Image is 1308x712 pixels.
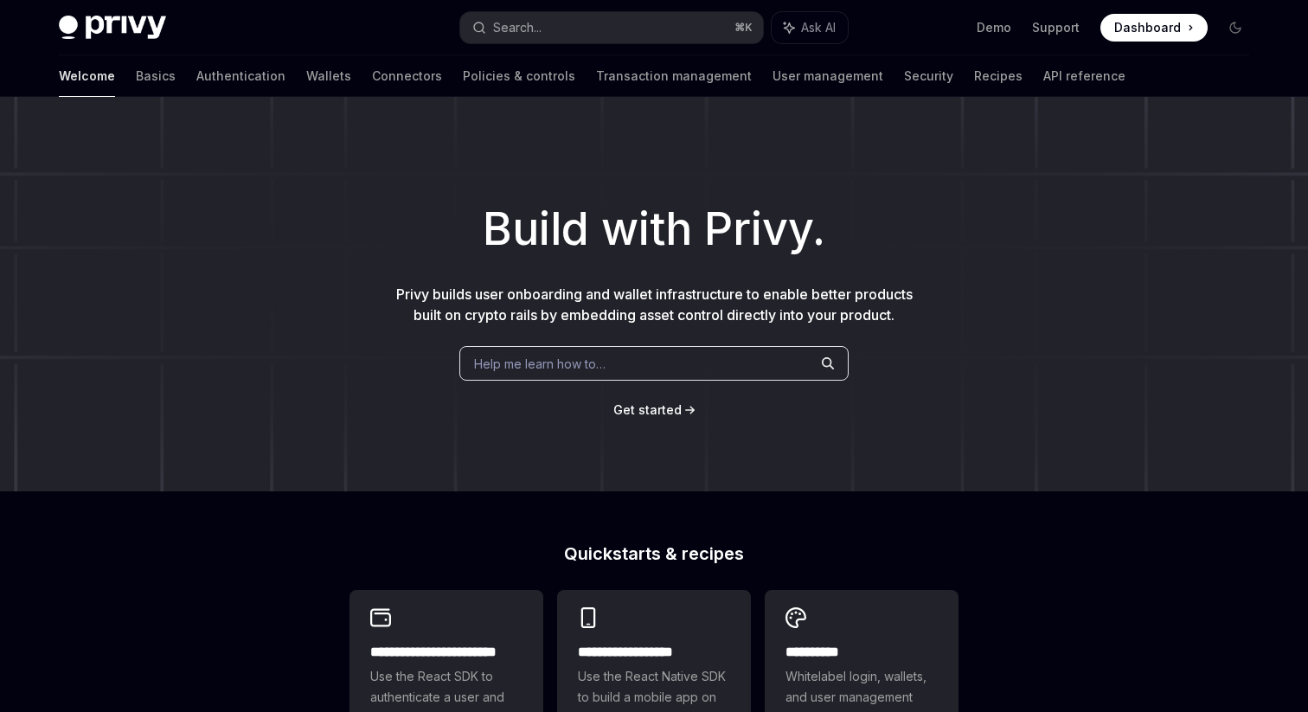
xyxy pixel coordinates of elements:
a: Policies & controls [463,55,575,97]
div: Search... [493,17,542,38]
a: Security [904,55,953,97]
span: ⌘ K [734,21,753,35]
a: API reference [1043,55,1125,97]
a: User management [773,55,883,97]
a: Support [1032,19,1080,36]
span: Ask AI [801,19,836,36]
button: Toggle dark mode [1221,14,1249,42]
span: Help me learn how to… [474,355,606,373]
a: Demo [977,19,1011,36]
a: Wallets [306,55,351,97]
h2: Quickstarts & recipes [349,545,959,562]
a: Basics [136,55,176,97]
a: Transaction management [596,55,752,97]
a: Dashboard [1100,14,1208,42]
a: Welcome [59,55,115,97]
span: Dashboard [1114,19,1181,36]
span: Privy builds user onboarding and wallet infrastructure to enable better products built on crypto ... [396,285,913,324]
a: Authentication [196,55,285,97]
span: Get started [613,402,682,417]
a: Get started [613,401,682,419]
a: Connectors [372,55,442,97]
a: Recipes [974,55,1023,97]
button: Search...⌘K [460,12,763,43]
img: dark logo [59,16,166,40]
h1: Build with Privy. [28,196,1280,263]
button: Ask AI [772,12,848,43]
